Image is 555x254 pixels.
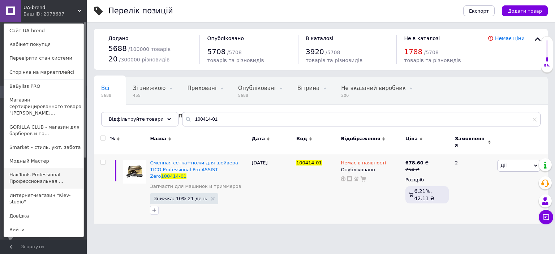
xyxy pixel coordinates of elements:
div: Опубліковано [341,167,401,173]
span: товарів та різновидів [306,57,362,63]
input: Пошук по назві позиції, артикулу і пошуковим запитам [182,112,541,126]
a: Сайт UA-brend [4,24,83,38]
a: Интернет-магазин "Kiev-studio" [4,189,83,209]
button: Експорт [463,5,495,16]
span: 100414-01 [161,173,186,179]
a: BaByliss PRO [4,79,83,93]
div: Ваш ID: 2073687 [23,11,54,17]
span: 200 [341,93,406,98]
div: Фартухи, накидки і пенюари перукарні [94,105,209,132]
span: / 100000 товарів [128,46,171,52]
span: Ціна [405,135,418,142]
div: 5% [541,64,553,69]
button: Чат з покупцем [539,210,553,224]
div: ₴ [405,160,429,166]
span: Опубліковано [207,35,244,41]
a: Модный Мастер [4,154,83,168]
span: товарів та різновидів [207,57,264,63]
span: Показники роботи компанії [21,232,67,245]
a: Кабінет покупця [4,38,83,51]
span: товарів та різновидів [404,57,461,63]
span: / 5708 [326,49,340,55]
span: Експорт [469,8,489,14]
a: HairTools Professional Профессиональная ... [4,168,83,188]
span: Не в каталозі [404,35,440,41]
span: 5708 [207,47,225,56]
span: Додати товар [508,8,542,14]
span: Відображення [341,135,380,142]
span: [PERSON_NAME], накидки і пен... [101,112,194,119]
span: Замовлення [455,135,486,148]
span: Код [296,135,307,142]
b: 678.60 [405,160,423,165]
span: Сменная сетка+ножи для шейвера TICO Professional Pro ASSIST Zero [150,160,238,178]
span: 3920 [306,47,324,56]
span: / 5708 [227,49,242,55]
a: Немає ціни [495,35,525,41]
span: % [110,135,115,142]
span: 100414-01 [296,160,322,165]
span: Всі [101,85,109,91]
span: Вітрина [297,85,319,91]
a: Сторінка на маркетплейсі [4,65,83,79]
a: Сменная сетка+ножи для шейвера TICO Professional Pro ASSIST Zero100414-01 [150,160,238,178]
span: 455 [133,93,165,98]
span: 6.21%, 42.11 ₴ [414,188,434,201]
a: Запчасти для машинок и триммеров [150,183,241,190]
span: Зі знижкою [133,85,165,91]
div: [DATE] [250,154,294,224]
span: UA-brend [23,4,78,11]
span: Не вказаний виробник [341,85,406,91]
div: 754 ₴ [405,167,429,173]
a: Перевірити стан системи [4,51,83,65]
div: 2 [451,154,495,224]
a: Smarket – стиль, уют, забота [4,141,83,154]
span: В каталозі [306,35,334,41]
span: Приховані [187,85,216,91]
span: Знижка: 10% 21 день [154,196,207,201]
button: Додати товар [502,5,548,16]
div: Перелік позицій [108,7,173,15]
img: Сменная сетка+ножи для шейвера TICO Professional Pro ASSIST Zero 100414-01 [123,160,146,183]
span: 5688 [108,44,127,53]
span: / 300000 різновидів [119,57,170,63]
a: GORILLA CLUB - магазин для барберов и па... [4,120,83,141]
a: Довідка [4,209,83,223]
span: 20 [108,55,117,63]
span: 5688 [238,93,276,98]
div: Роздріб [405,177,449,183]
span: Відфільтруйте товари [109,116,164,122]
a: Магазин сертифицированного товара "[PERSON_NAME]... [4,93,83,120]
span: Опубліковані [238,85,276,91]
a: Вийти [4,223,83,237]
span: Назва [150,135,166,142]
span: 5688 [101,93,111,98]
span: / 5708 [424,49,438,55]
span: Дата [252,135,265,142]
span: Немає в наявності [341,160,386,168]
span: Дії [500,163,507,168]
span: 1788 [404,47,422,56]
span: Додано [108,35,128,41]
